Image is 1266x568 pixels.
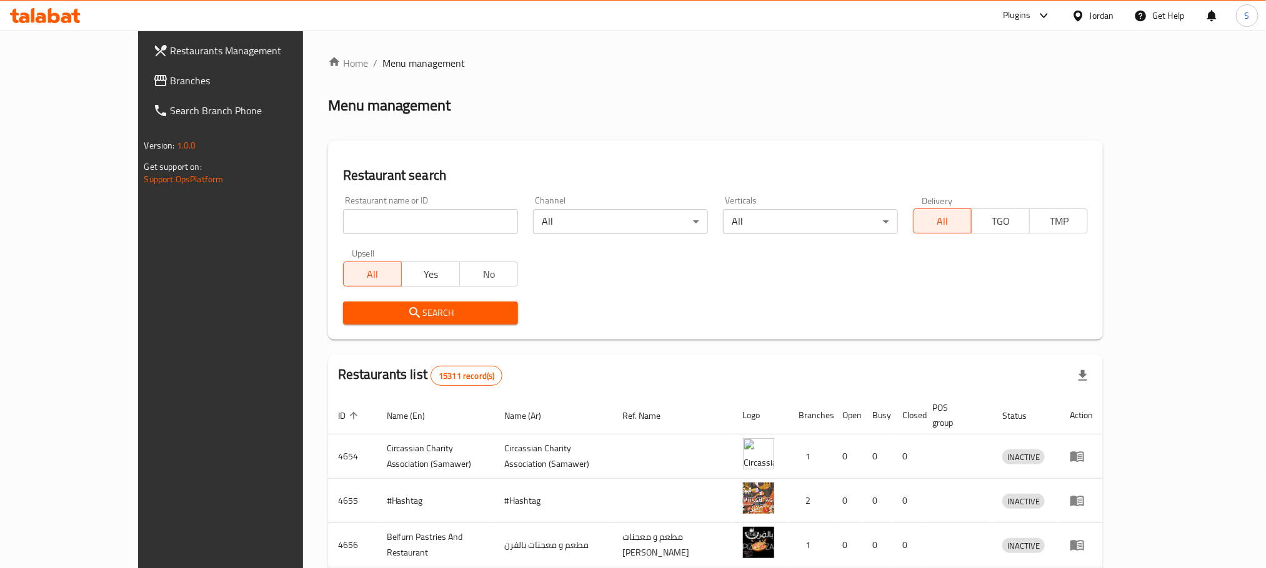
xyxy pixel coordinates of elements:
span: TMP [1035,212,1083,230]
span: No [465,265,513,283]
div: Menu [1070,537,1093,552]
span: All [919,212,967,230]
div: INACTIVE [1002,494,1045,509]
span: Name (Ar) [505,408,558,423]
div: Export file [1068,361,1098,391]
td: 0 [833,434,863,479]
span: Branches [171,73,339,88]
div: Menu [1070,449,1093,464]
div: All [533,209,708,234]
td: 0 [863,434,893,479]
th: Busy [863,396,893,434]
span: INACTIVE [1002,494,1045,509]
td: ​Circassian ​Charity ​Association​ (Samawer) [377,434,495,479]
th: Action [1060,396,1103,434]
nav: breadcrumb [328,56,1104,71]
td: 1 [789,523,833,567]
span: Ref. Name [622,408,677,423]
a: Support.OpsPlatform [144,171,224,187]
td: 2 [789,479,833,523]
td: 1 [789,434,833,479]
span: ID [338,408,362,423]
td: #Hashtag [495,479,613,523]
span: Search [353,305,508,321]
img: #Hashtag [743,482,774,514]
td: 0 [833,479,863,523]
img: Belfurn Pastries And Restaurant [743,527,774,558]
td: 0 [863,479,893,523]
h2: Restaurant search [343,166,1089,185]
span: All [349,265,397,283]
td: 4656 [328,523,377,567]
td: مطعم و معجنات [PERSON_NAME] [612,523,732,567]
td: 0 [893,479,923,523]
td: 0 [893,434,923,479]
span: Menu management [382,56,466,71]
td: 0 [833,523,863,567]
button: Yes [401,262,460,286]
th: Closed [893,396,923,434]
td: 4654 [328,434,377,479]
button: TGO [971,208,1030,233]
td: #Hashtag [377,479,495,523]
td: 0 [893,523,923,567]
input: Search for restaurant name or ID.. [343,209,518,234]
th: Branches [789,396,833,434]
span: Get support on: [144,159,202,175]
span: INACTIVE [1002,539,1045,553]
div: All [723,209,898,234]
button: All [913,208,972,233]
li: / [373,56,377,71]
span: 15311 record(s) [431,370,502,382]
span: TGO [977,212,1025,230]
span: Restaurants Management [171,43,339,58]
th: Logo [733,396,789,434]
div: Menu [1070,493,1093,508]
td: 0 [863,523,893,567]
h2: Restaurants list [338,365,503,386]
button: No [459,262,518,286]
span: 1.0.0 [177,137,196,154]
span: Status [1002,408,1043,423]
span: INACTIVE [1002,450,1045,464]
td: Belfurn Pastries And Restaurant [377,523,495,567]
div: Total records count [431,366,502,386]
span: Yes [407,265,455,283]
td: مطعم و معجنات بالفرن [495,523,613,567]
h2: Menu management [328,95,451,115]
button: TMP [1029,208,1088,233]
td: 4655 [328,479,377,523]
label: Upsell [352,249,375,258]
td: ​Circassian ​Charity ​Association​ (Samawer) [495,434,613,479]
div: Plugins [1003,8,1030,23]
label: Delivery [922,196,953,205]
span: POS group [933,400,978,430]
img: ​Circassian ​Charity ​Association​ (Samawer) [743,438,774,469]
a: Search Branch Phone [143,95,349,125]
a: Branches [143,66,349,95]
span: S [1245,9,1250,22]
button: Search [343,301,518,325]
a: Restaurants Management [143,36,349,66]
div: Jordan [1090,9,1114,22]
th: Open [833,396,863,434]
span: Version: [144,137,175,154]
span: Name (En) [387,408,442,423]
button: All [343,262,402,286]
span: Search Branch Phone [171,103,339,118]
div: INACTIVE [1002,538,1045,553]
